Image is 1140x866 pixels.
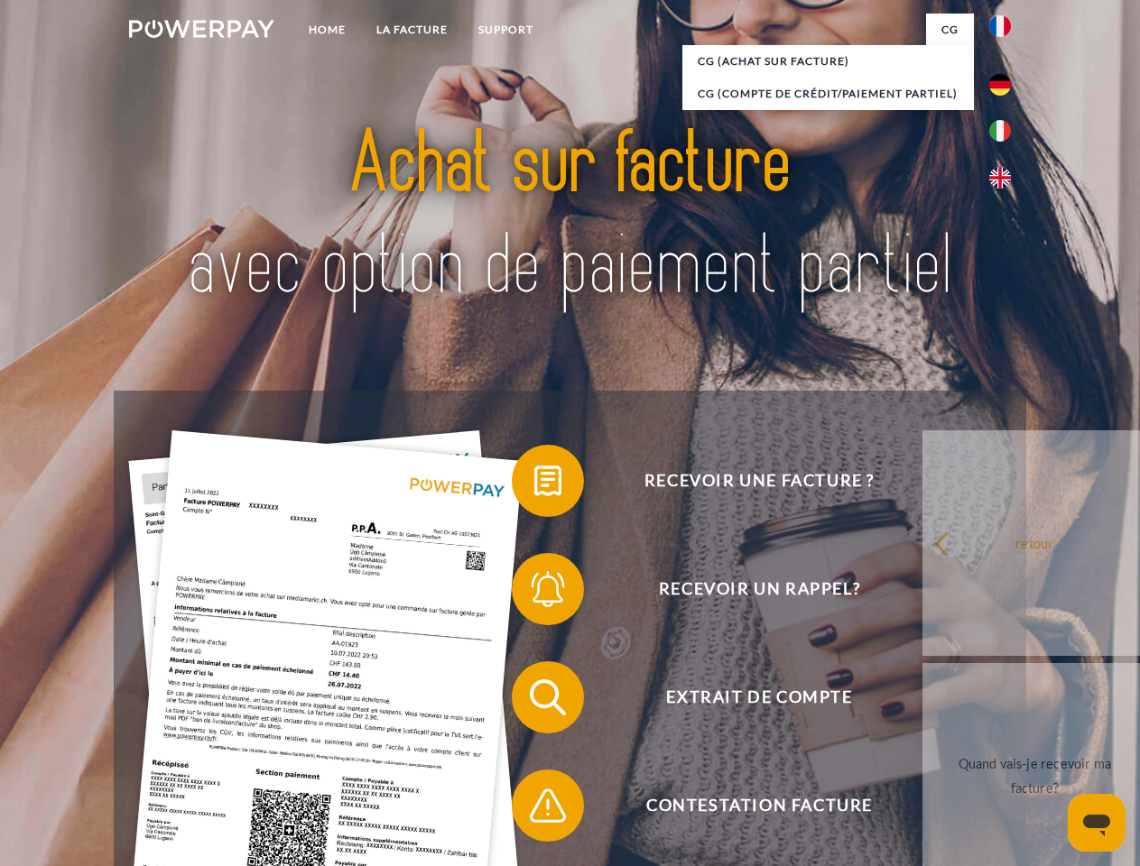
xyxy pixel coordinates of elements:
[463,14,549,46] a: Support
[682,78,974,110] a: CG (Compte de crédit/paiement partiel)
[538,769,980,842] span: Contestation Facture
[989,15,1011,37] img: fr
[682,45,974,78] a: CG (achat sur facture)
[512,445,981,517] button: Recevoir une facture ?
[538,661,980,733] span: Extrait de compte
[989,167,1011,189] img: en
[538,445,980,517] span: Recevoir une facture ?
[172,87,968,345] img: title-powerpay_fr.svg
[129,20,274,38] img: logo-powerpay-white.svg
[512,769,981,842] button: Contestation Facture
[512,661,981,733] button: Extrait de compte
[525,783,570,828] img: qb_warning.svg
[361,14,463,46] a: LA FACTURE
[926,14,974,46] a: CG
[989,74,1011,96] img: de
[989,120,1011,142] img: it
[538,553,980,625] span: Recevoir un rappel?
[512,553,981,625] button: Recevoir un rappel?
[525,675,570,720] img: qb_search.svg
[1068,794,1126,852] iframe: Bouton de lancement de la fenêtre de messagerie
[525,458,570,503] img: qb_bill.svg
[525,567,570,612] img: qb_bell.svg
[933,751,1136,800] div: Quand vais-je recevoir ma facture?
[293,14,361,46] a: Home
[933,530,1136,555] div: retour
